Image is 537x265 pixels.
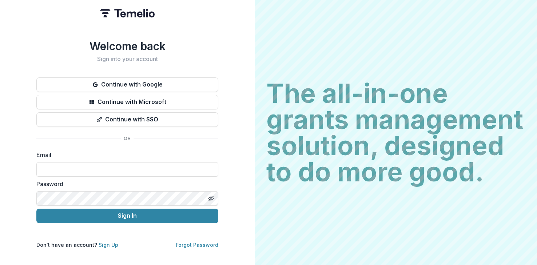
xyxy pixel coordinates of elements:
button: Continue with Microsoft [36,95,218,109]
p: Don't have an account? [36,241,118,249]
button: Sign In [36,209,218,223]
a: Forgot Password [176,242,218,248]
h1: Welcome back [36,40,218,53]
button: Continue with Google [36,77,218,92]
a: Sign Up [99,242,118,248]
img: Temelio [100,9,155,17]
button: Toggle password visibility [205,193,217,204]
button: Continue with SSO [36,112,218,127]
h2: Sign into your account [36,56,218,63]
label: Email [36,150,214,159]
label: Password [36,180,214,188]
